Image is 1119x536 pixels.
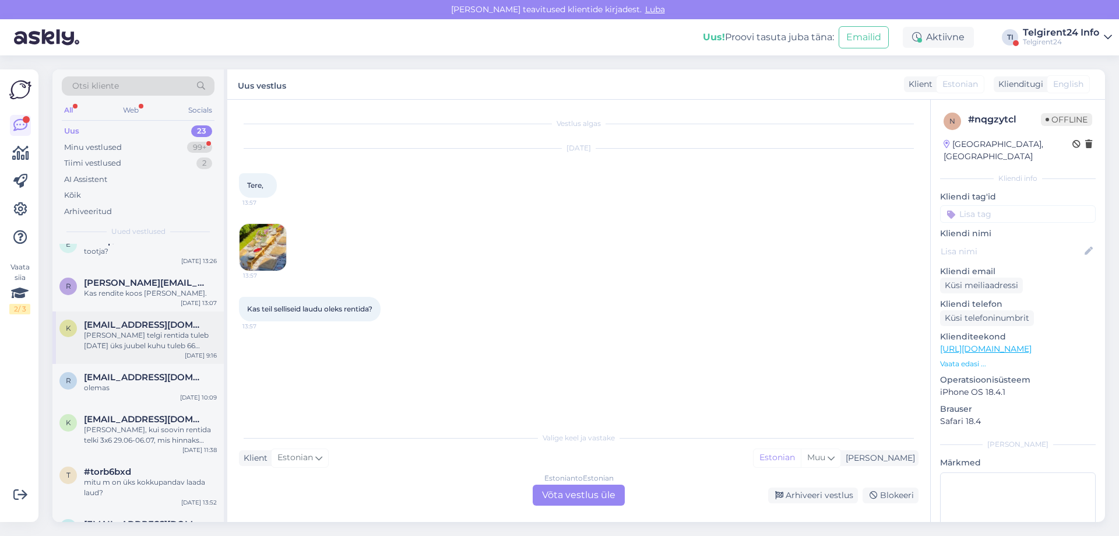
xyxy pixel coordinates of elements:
[84,519,205,530] span: 89allar@gmail.com
[942,78,978,90] span: Estonian
[191,125,212,137] div: 23
[1023,37,1099,47] div: Telgirent24
[940,344,1032,354] a: [URL][DOMAIN_NAME]
[84,320,205,330] span: kristo.elisarov.003@gmail.com
[904,78,932,90] div: Klient
[9,79,31,101] img: Askly Logo
[754,449,801,467] div: Estonian
[180,393,217,402] div: [DATE] 10:09
[940,415,1096,428] p: Safari 18.4
[940,173,1096,184] div: Kliendi info
[62,103,75,118] div: All
[703,31,725,43] b: Uus!
[196,157,212,169] div: 2
[239,433,919,443] div: Valige keel ja vastake
[940,265,1096,278] p: Kliendi email
[64,174,107,185] div: AI Assistent
[84,246,217,257] div: tootja?
[181,498,217,507] div: [DATE] 13:52
[1041,113,1092,126] span: Offline
[544,473,614,484] div: Estonian to Estonian
[64,142,122,153] div: Minu vestlused
[863,488,919,503] div: Blokeeri
[72,80,119,92] span: Otsi kliente
[64,206,112,218] div: Arhiveeritud
[277,451,313,464] span: Estonian
[944,138,1072,163] div: [GEOGRAPHIC_DATA], [GEOGRAPHIC_DATA]
[66,471,71,479] span: t
[84,383,217,393] div: olemas
[66,282,71,290] span: r
[84,425,217,446] div: [PERSON_NAME], kui soovin rentida telki 3x6 29.06-06.07, mis hinnaks kujuneb?
[768,488,858,503] div: Arhiveeri vestlus
[807,452,825,463] span: Muu
[903,27,974,48] div: Aktiivne
[84,278,205,288] span: raul@rajo.ee
[66,324,71,332] span: k
[940,278,1023,293] div: Küsi meiliaadressi
[185,351,217,360] div: [DATE] 9:16
[533,485,625,506] div: Võta vestlus üle
[64,190,81,201] div: Kõik
[949,117,955,125] span: n
[994,78,1043,90] div: Klienditugi
[186,103,214,118] div: Socials
[940,191,1096,203] p: Kliendi tag'id
[940,374,1096,386] p: Operatsioonisüsteem
[247,304,372,313] span: Kas teil selliseid laudu oleks rentida?
[242,198,286,207] span: 13:57
[940,386,1096,398] p: iPhone OS 18.4.1
[84,467,131,477] span: #torb6bxd
[940,205,1096,223] input: Lisa tag
[238,76,286,92] label: Uus vestlus
[1023,28,1112,47] a: Telgirent24 InfoTelgirent24
[84,414,205,425] span: kethrin.peetsalu@gmail.com
[84,330,217,351] div: [PERSON_NAME] telgi rentida tuleb [DATE] üks juubel kuhu tuleb 66 inimest et mis telgi soovitate
[181,299,217,307] div: [DATE] 13:07
[642,4,668,15] span: Luba
[239,452,268,464] div: Klient
[940,403,1096,415] p: Brauser
[9,304,30,314] div: 2 / 3
[941,245,1082,258] input: Lisa nimi
[247,181,263,190] span: Tere,
[1002,29,1018,45] div: TI
[703,30,834,44] div: Proovi tasuta juba täna:
[64,157,121,169] div: Tiimi vestlused
[84,288,217,299] div: Kas rendite koos [PERSON_NAME].
[841,452,915,464] div: [PERSON_NAME]
[940,359,1096,369] p: Vaata edasi ...
[84,372,205,383] span: randmaa2@gmail.com
[9,262,30,314] div: Vaata siia
[121,103,141,118] div: Web
[242,322,286,331] span: 13:57
[239,118,919,129] div: Vestlus algas
[1053,78,1083,90] span: English
[182,446,217,454] div: [DATE] 11:38
[64,125,79,137] div: Uus
[187,142,212,153] div: 99+
[940,439,1096,450] div: [PERSON_NAME]
[66,418,71,427] span: k
[940,457,1096,469] p: Märkmed
[968,113,1041,127] div: # nqgzytcl
[111,226,166,237] span: Uued vestlused
[66,376,71,385] span: r
[243,271,287,280] span: 13:57
[240,224,286,271] img: Attachment
[1023,28,1099,37] div: Telgirent24 Info
[66,240,71,248] span: e
[839,26,889,48] button: Emailid
[940,331,1096,343] p: Klienditeekond
[181,257,217,265] div: [DATE] 13:26
[239,143,919,153] div: [DATE]
[940,227,1096,240] p: Kliendi nimi
[940,310,1034,326] div: Küsi telefoninumbrit
[84,477,217,498] div: mitu m on üks kokkupandav laada laud?
[940,298,1096,310] p: Kliendi telefon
